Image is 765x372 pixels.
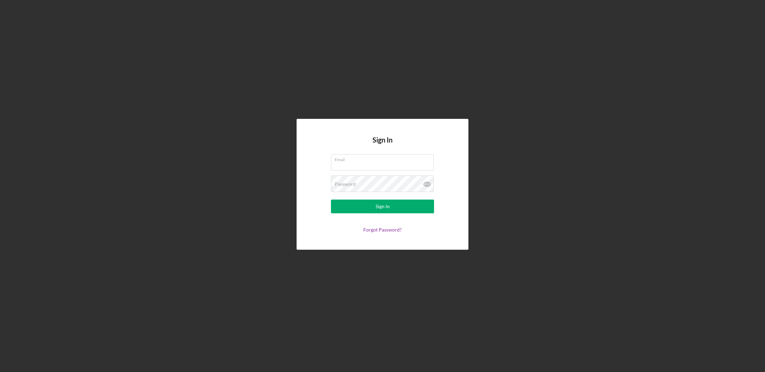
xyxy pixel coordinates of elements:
[335,181,356,187] label: Password
[363,227,402,233] a: Forgot Password?
[373,136,392,154] h4: Sign In
[376,200,390,213] div: Sign In
[331,200,434,213] button: Sign In
[335,155,434,162] label: Email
